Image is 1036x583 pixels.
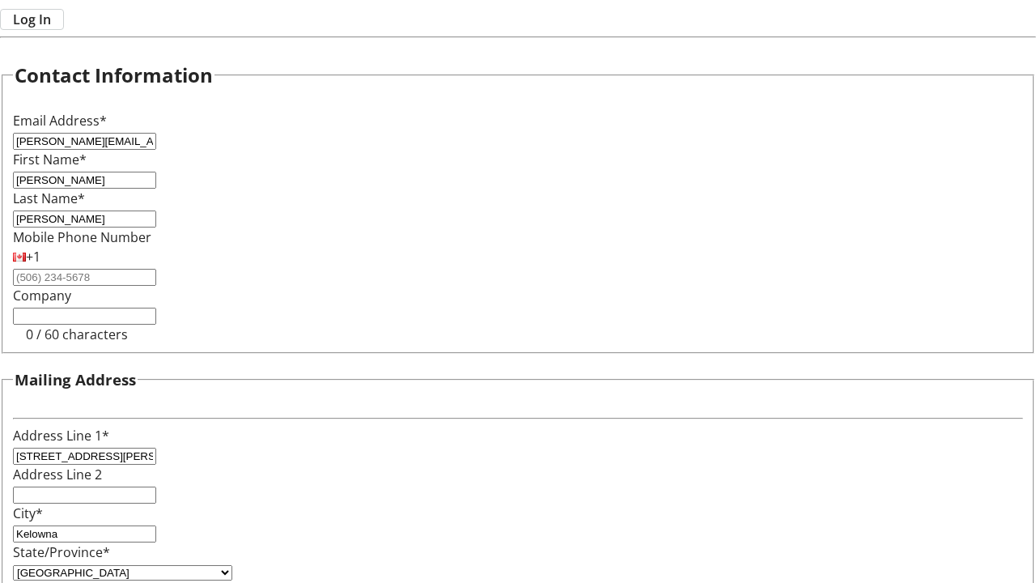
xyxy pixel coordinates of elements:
[13,427,109,445] label: Address Line 1*
[13,448,156,465] input: Address
[13,466,102,483] label: Address Line 2
[13,287,71,304] label: Company
[13,269,156,286] input: (506) 234-5678
[13,10,51,29] span: Log In
[13,189,85,207] label: Last Name*
[13,526,156,543] input: City
[13,543,110,561] label: State/Province*
[13,151,87,168] label: First Name*
[26,326,128,343] tr-character-limit: 0 / 60 characters
[15,61,213,90] h2: Contact Information
[13,228,151,246] label: Mobile Phone Number
[15,368,136,391] h3: Mailing Address
[13,504,43,522] label: City*
[13,112,107,130] label: Email Address*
